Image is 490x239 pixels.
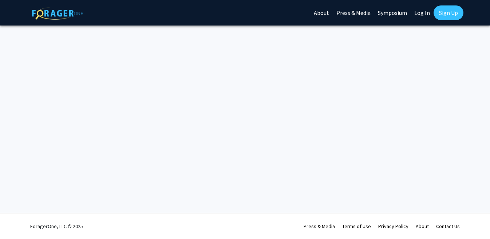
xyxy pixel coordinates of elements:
div: ForagerOne, LLC © 2025 [30,213,83,239]
a: Sign Up [434,5,463,20]
img: ForagerOne Logo [32,7,83,20]
a: About [416,223,429,230]
a: Contact Us [436,223,460,230]
a: Terms of Use [342,223,371,230]
a: Privacy Policy [378,223,408,230]
a: Press & Media [304,223,335,230]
